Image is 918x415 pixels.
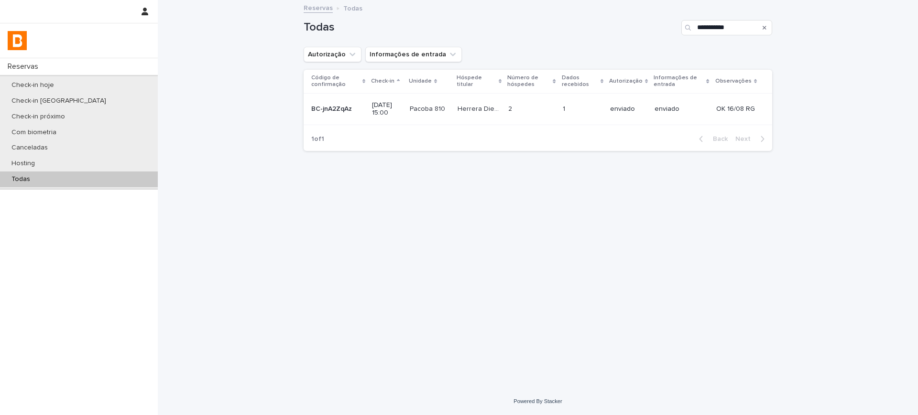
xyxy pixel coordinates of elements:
[4,144,55,152] p: Canceladas
[655,105,708,113] p: enviado
[304,47,361,62] button: Autorização
[716,105,757,113] p: OK 16/08 RG
[735,136,756,142] span: Next
[514,398,562,404] a: Powered By Stacker
[654,73,704,90] p: Informações de entrada
[4,175,38,183] p: Todas
[304,21,678,34] h1: Todas
[311,103,354,113] p: BC-jnA2ZqAz
[562,73,598,90] p: Dados recebidos
[365,47,462,62] button: Informações de entrada
[304,93,772,125] tr: BC-jnA2ZqAzBC-jnA2ZqAz [DATE] 15:00Pacoba 810Pacoba 810 Herrera DiegoHerrera Diego 22 11 enviadoe...
[371,76,394,86] p: Check-in
[458,103,503,113] p: Herrera Diego
[372,101,402,117] p: [DATE] 15:00
[610,105,647,113] p: enviado
[732,135,772,143] button: Next
[8,31,27,50] img: zVaNuJHRTjyIjT5M9Xd5
[4,113,73,121] p: Check-in próximo
[4,160,43,168] p: Hosting
[4,81,62,89] p: Check-in hoje
[311,73,360,90] p: Código de confirmação
[691,135,732,143] button: Back
[507,73,550,90] p: Número de hóspedes
[4,97,114,105] p: Check-in [GEOGRAPHIC_DATA]
[410,103,447,113] p: Pacoba 810
[609,76,643,86] p: Autorização
[715,76,752,86] p: Observações
[304,2,333,13] a: Reservas
[457,73,496,90] p: Hóspede titular
[707,136,728,142] span: Back
[409,76,432,86] p: Unidade
[4,128,64,137] p: Com biometria
[343,2,362,13] p: Todas
[508,103,514,113] p: 2
[304,128,332,151] p: 1 of 1
[4,62,46,71] p: Reservas
[681,20,772,35] input: Search
[563,103,567,113] p: 1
